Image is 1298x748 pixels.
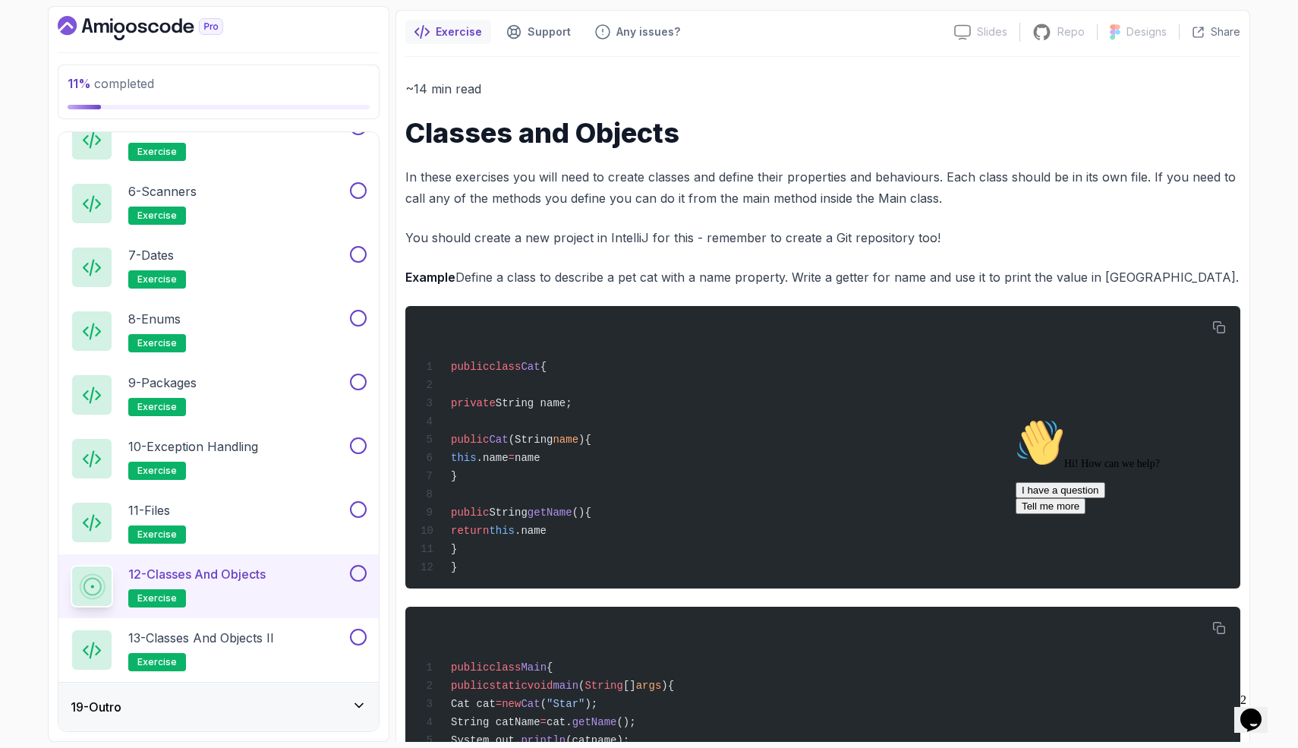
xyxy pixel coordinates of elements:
iframe: chat widget [1234,687,1283,733]
span: ( [578,680,584,692]
a: Dashboard [58,16,258,40]
span: getName [528,507,572,519]
button: 9-Packagesexercise [71,374,367,416]
span: exercise [137,273,177,286]
span: Cat cat [451,698,496,710]
p: Designs [1126,24,1167,39]
strong: Example [405,270,455,285]
p: 8 - Enums [128,310,181,328]
button: Feedback button [586,20,689,44]
button: notes button [405,20,491,44]
span: name [553,434,578,446]
span: .name [477,452,509,464]
span: = [496,698,502,710]
span: exercise [137,529,177,541]
p: Share [1211,24,1240,39]
button: I have a question [6,70,96,86]
span: Cat [521,698,540,710]
span: this [451,452,477,464]
button: 13-Classes and Objects IIexercise [71,629,367,671]
p: 13 - Classes and Objects II [128,629,274,647]
span: ){ [578,434,591,446]
span: println [521,734,566,746]
span: this [489,525,515,537]
span: (); [616,716,635,728]
span: [] [623,680,636,692]
span: } [451,470,457,482]
p: Define a class to describe a pet cat with a name property. Write a getter for name and use it to ... [405,267,1240,288]
span: .name [515,525,547,537]
span: args [636,680,662,692]
span: Main [521,661,547,674]
h3: 19 - Outro [71,698,121,716]
p: 12 - Classes and Objects [128,565,266,583]
h1: Classes and Objects [405,118,1240,148]
span: String [584,680,622,692]
span: exercise [137,401,177,413]
span: name [515,452,540,464]
span: exercise [137,210,177,222]
div: 👋Hi! How can we help?I have a questionTell me more [6,6,279,102]
span: exercise [137,656,177,668]
span: 11 % [68,76,91,91]
span: = [509,452,515,464]
button: 11-Filesexercise [71,501,367,544]
span: (String [509,434,553,446]
button: 12-Classes and Objectsexercise [71,565,367,608]
span: new [502,698,521,710]
p: 6 - Scanners [128,182,197,200]
p: Any issues? [616,24,680,39]
button: 5-Methodsexercise [71,118,367,161]
span: public [451,361,489,373]
p: Repo [1057,24,1085,39]
span: String catName [451,716,540,728]
span: private [451,397,496,409]
span: (){ [572,507,591,519]
p: Exercise [436,24,482,39]
span: return [451,525,489,537]
p: In these exercises you will need to create classes and define their properties and behaviours. Ea... [405,166,1240,209]
p: Support [528,24,571,39]
span: "Star" [547,698,584,710]
button: Tell me more [6,86,76,102]
button: 19-Outro [58,683,379,731]
span: main [553,680,578,692]
span: public [451,661,489,674]
span: } [451,543,457,555]
span: Hi! How can we help? [6,46,150,57]
p: ~14 min read [405,78,1240,99]
img: :wave: [6,6,55,55]
span: ); [584,698,597,710]
button: 7-Datesexercise [71,246,367,289]
span: Cat [489,434,508,446]
button: 8-Enumsexercise [71,310,367,352]
span: (catname); [566,734,629,746]
span: String name; [496,397,572,409]
span: { [547,661,553,674]
span: String [489,507,527,519]
iframe: chat widget [1010,412,1283,680]
span: = [540,716,547,728]
span: Cat [521,361,540,373]
span: System.out. [451,734,521,746]
button: 10-Exception Handlingexercise [71,437,367,480]
span: exercise [137,146,177,158]
span: public [451,680,489,692]
span: class [489,661,521,674]
span: static [489,680,527,692]
span: exercise [137,592,177,604]
p: 9 - Packages [128,374,197,392]
button: Support button [497,20,580,44]
span: class [489,361,521,373]
p: Slides [977,24,1007,39]
span: completed [68,76,154,91]
p: You should create a new project in IntelliJ for this - remember to create a Git repository too! [405,227,1240,248]
button: 6-Scannersexercise [71,182,367,225]
span: ( [540,698,547,710]
span: public [451,434,489,446]
p: 10 - Exception Handling [128,437,258,456]
p: 7 - Dates [128,246,174,264]
span: exercise [137,337,177,349]
span: } [451,561,457,573]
